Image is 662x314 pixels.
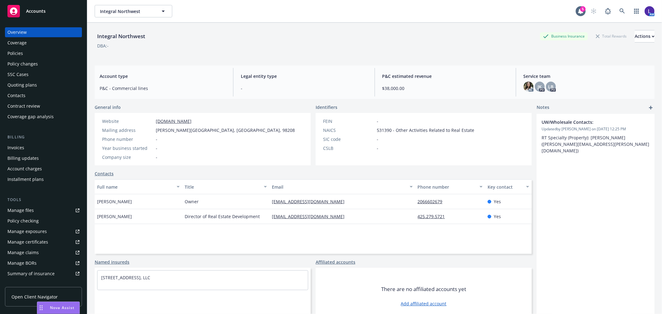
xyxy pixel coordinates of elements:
[100,85,226,92] span: P&C - Commercial lines
[5,91,82,101] a: Contacts
[11,294,58,300] span: Open Client Navigator
[156,154,157,160] span: -
[382,85,508,92] span: $38,000.00
[588,5,600,17] a: Start snowing
[102,154,153,160] div: Company size
[5,174,82,184] a: Installment plans
[95,5,172,17] button: Integral Northwest
[377,127,474,133] span: 531390 - Other Activities Related to Real Estate
[156,136,157,142] span: -
[5,48,82,58] a: Policies
[156,145,157,151] span: -
[185,184,260,190] div: Title
[5,237,82,247] a: Manage certificates
[485,179,532,194] button: Key contact
[538,83,542,90] span: JK
[7,38,27,48] div: Coverage
[5,258,82,268] a: Manage BORs
[377,145,378,151] span: -
[524,82,534,92] img: photo
[602,5,614,17] a: Report a Bug
[5,216,82,226] a: Policy checking
[95,170,114,177] a: Contacts
[7,216,39,226] div: Policy checking
[95,259,129,265] a: Named insureds
[537,114,655,159] div: UW/Wholesale Contacts:Updatedby [PERSON_NAME] on [DATE] 12:25 PMRT Specialty (Property): [PERSON_...
[5,27,82,37] a: Overview
[241,73,367,79] span: Legal entity type
[272,184,406,190] div: Email
[102,136,153,142] div: Phone number
[5,2,82,20] a: Accounts
[5,197,82,203] div: Tools
[102,127,153,133] div: Mailing address
[102,118,153,124] div: Website
[630,5,643,17] a: Switch app
[647,104,655,111] a: add
[645,6,655,16] img: photo
[5,38,82,48] a: Coverage
[156,118,191,124] a: [DOMAIN_NAME]
[7,248,39,258] div: Manage claims
[7,237,48,247] div: Manage certificates
[580,6,586,12] div: 5
[5,143,82,153] a: Invoices
[272,213,349,219] a: [EMAIL_ADDRESS][DOMAIN_NAME]
[316,104,337,110] span: Identifiers
[5,80,82,90] a: Quoting plans
[323,118,374,124] div: FEIN
[26,9,46,14] span: Accounts
[5,248,82,258] a: Manage claims
[542,135,649,154] span: RT Specialty (Property): [PERSON_NAME] ([PERSON_NAME][EMAIL_ADDRESS][PERSON_NAME][DOMAIN_NAME])
[7,143,24,153] div: Invoices
[377,118,378,124] span: -
[377,136,378,142] span: -
[5,59,82,69] a: Policy changes
[100,73,226,79] span: Account type
[95,32,148,40] div: Integral Northwest
[524,73,650,79] span: Service team
[316,259,355,265] a: Affiliated accounts
[100,8,154,15] span: Integral Northwest
[415,179,485,194] button: Phone number
[95,179,182,194] button: Full name
[7,269,55,279] div: Summary of insurance
[97,184,173,190] div: Full name
[494,213,501,220] span: Yes
[156,127,295,133] span: [PERSON_NAME][GEOGRAPHIC_DATA], [GEOGRAPHIC_DATA], 98208
[5,70,82,79] a: SSC Cases
[7,27,27,37] div: Overview
[5,227,82,236] a: Manage exposures
[7,48,23,58] div: Policies
[7,101,40,111] div: Contract review
[37,302,45,314] div: Drag to move
[635,30,655,42] div: Actions
[182,179,270,194] button: Title
[185,213,260,220] span: Director of Real Estate Development
[7,258,37,268] div: Manage BORs
[7,91,25,101] div: Contacts
[616,5,628,17] a: Search
[5,164,82,174] a: Account charges
[540,32,588,40] div: Business Insurance
[50,305,74,310] span: Nova Assist
[102,145,153,151] div: Year business started
[5,134,82,140] div: Billing
[418,184,476,190] div: Phone number
[323,127,374,133] div: NAICS
[95,104,121,110] span: General info
[542,119,633,125] span: UW/Wholesale Contacts:
[101,275,150,280] a: [STREET_ADDRESS], LLC
[5,112,82,122] a: Coverage gap analysis
[418,213,450,219] a: 425.279.5721
[7,164,42,174] div: Account charges
[381,285,466,293] span: There are no affiliated accounts yet
[7,153,39,163] div: Billing updates
[272,199,349,204] a: [EMAIL_ADDRESS][DOMAIN_NAME]
[97,198,132,205] span: [PERSON_NAME]
[7,205,34,215] div: Manage files
[7,227,47,236] div: Manage exposures
[537,104,549,111] span: Notes
[7,59,38,69] div: Policy changes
